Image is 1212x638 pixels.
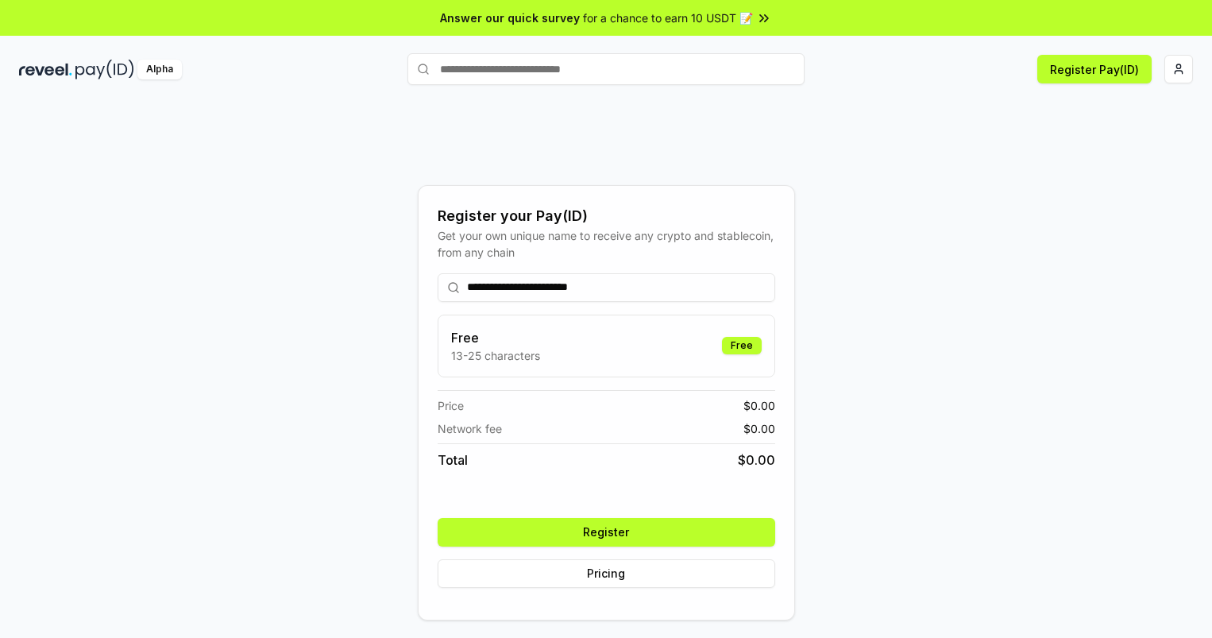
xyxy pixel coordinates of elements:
[440,10,580,26] span: Answer our quick survey
[137,60,182,79] div: Alpha
[438,420,502,437] span: Network fee
[438,205,775,227] div: Register your Pay(ID)
[19,60,72,79] img: reveel_dark
[438,450,468,470] span: Total
[743,397,775,414] span: $ 0.00
[722,337,762,354] div: Free
[438,227,775,261] div: Get your own unique name to receive any crypto and stablecoin, from any chain
[738,450,775,470] span: $ 0.00
[1037,55,1152,83] button: Register Pay(ID)
[743,420,775,437] span: $ 0.00
[451,347,540,364] p: 13-25 characters
[451,328,540,347] h3: Free
[583,10,753,26] span: for a chance to earn 10 USDT 📝
[438,518,775,547] button: Register
[438,397,464,414] span: Price
[438,559,775,588] button: Pricing
[75,60,134,79] img: pay_id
